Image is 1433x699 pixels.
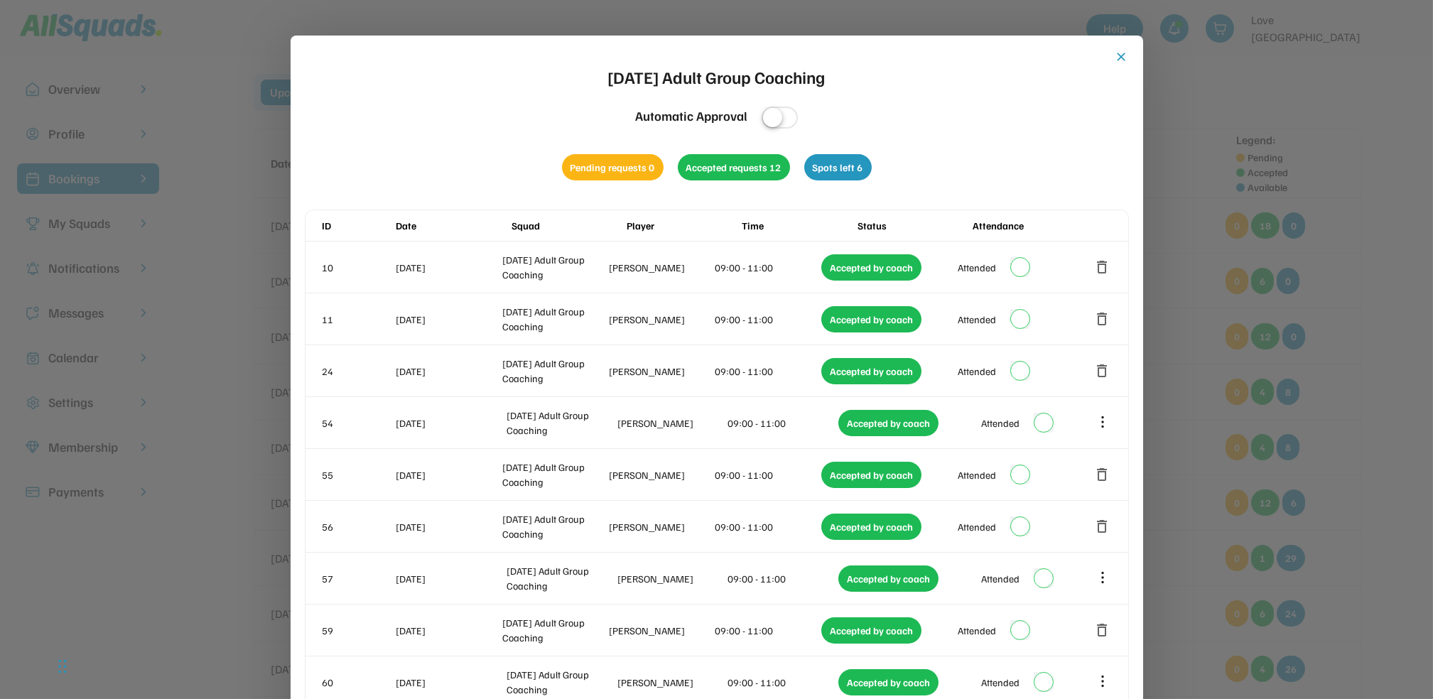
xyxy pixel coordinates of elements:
[821,514,921,540] div: Accepted by coach
[804,154,872,180] div: Spots left 6
[958,467,996,482] div: Attended
[678,154,790,180] div: Accepted requests 12
[958,364,996,379] div: Attended
[617,416,725,430] div: [PERSON_NAME]
[609,467,713,482] div: [PERSON_NAME]
[396,218,509,233] div: Date
[1094,310,1111,327] button: delete
[502,252,606,282] div: [DATE] Adult Group Coaching
[1094,466,1111,483] button: delete
[1094,622,1111,639] button: delete
[502,460,606,489] div: [DATE] Adult Group Coaching
[742,218,854,233] div: Time
[838,669,939,695] div: Accepted by coach
[396,416,504,430] div: [DATE]
[821,358,921,384] div: Accepted by coach
[728,416,836,430] div: 09:00 - 11:00
[323,312,394,327] div: 11
[609,364,713,379] div: [PERSON_NAME]
[396,675,504,690] div: [DATE]
[323,416,394,430] div: 54
[821,462,921,488] div: Accepted by coach
[562,154,664,180] div: Pending requests 0
[609,623,713,638] div: [PERSON_NAME]
[502,511,606,541] div: [DATE] Adult Group Coaching
[715,260,819,275] div: 09:00 - 11:00
[617,675,725,690] div: [PERSON_NAME]
[502,304,606,334] div: [DATE] Adult Group Coaching
[858,218,970,233] div: Status
[617,571,725,586] div: [PERSON_NAME]
[396,312,500,327] div: [DATE]
[1094,518,1111,535] button: delete
[502,356,606,386] div: [DATE] Adult Group Coaching
[507,408,615,438] div: [DATE] Adult Group Coaching
[512,218,624,233] div: Squad
[396,260,500,275] div: [DATE]
[323,623,394,638] div: 59
[821,306,921,332] div: Accepted by coach
[396,364,500,379] div: [DATE]
[609,519,713,534] div: [PERSON_NAME]
[838,410,939,436] div: Accepted by coach
[958,623,996,638] div: Attended
[323,467,394,482] div: 55
[323,571,394,586] div: 57
[821,617,921,644] div: Accepted by coach
[396,519,500,534] div: [DATE]
[1094,362,1111,379] button: delete
[981,416,1020,430] div: Attended
[715,623,819,638] div: 09:00 - 11:00
[396,623,500,638] div: [DATE]
[981,675,1020,690] div: Attended
[1094,259,1111,276] button: delete
[973,218,1085,233] div: Attendance
[838,565,939,592] div: Accepted by coach
[728,675,836,690] div: 09:00 - 11:00
[958,260,996,275] div: Attended
[609,260,713,275] div: [PERSON_NAME]
[981,571,1020,586] div: Attended
[715,364,819,379] div: 09:00 - 11:00
[396,467,500,482] div: [DATE]
[396,571,504,586] div: [DATE]
[821,254,921,281] div: Accepted by coach
[323,519,394,534] div: 56
[323,260,394,275] div: 10
[507,667,615,697] div: [DATE] Adult Group Coaching
[323,218,394,233] div: ID
[323,675,394,690] div: 60
[608,64,826,90] div: [DATE] Adult Group Coaching
[627,218,739,233] div: Player
[715,467,819,482] div: 09:00 - 11:00
[502,615,606,645] div: [DATE] Adult Group Coaching
[635,107,747,126] div: Automatic Approval
[728,571,836,586] div: 09:00 - 11:00
[323,364,394,379] div: 24
[715,312,819,327] div: 09:00 - 11:00
[1115,50,1129,64] button: close
[507,563,615,593] div: [DATE] Adult Group Coaching
[958,519,996,534] div: Attended
[609,312,713,327] div: [PERSON_NAME]
[958,312,996,327] div: Attended
[715,519,819,534] div: 09:00 - 11:00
